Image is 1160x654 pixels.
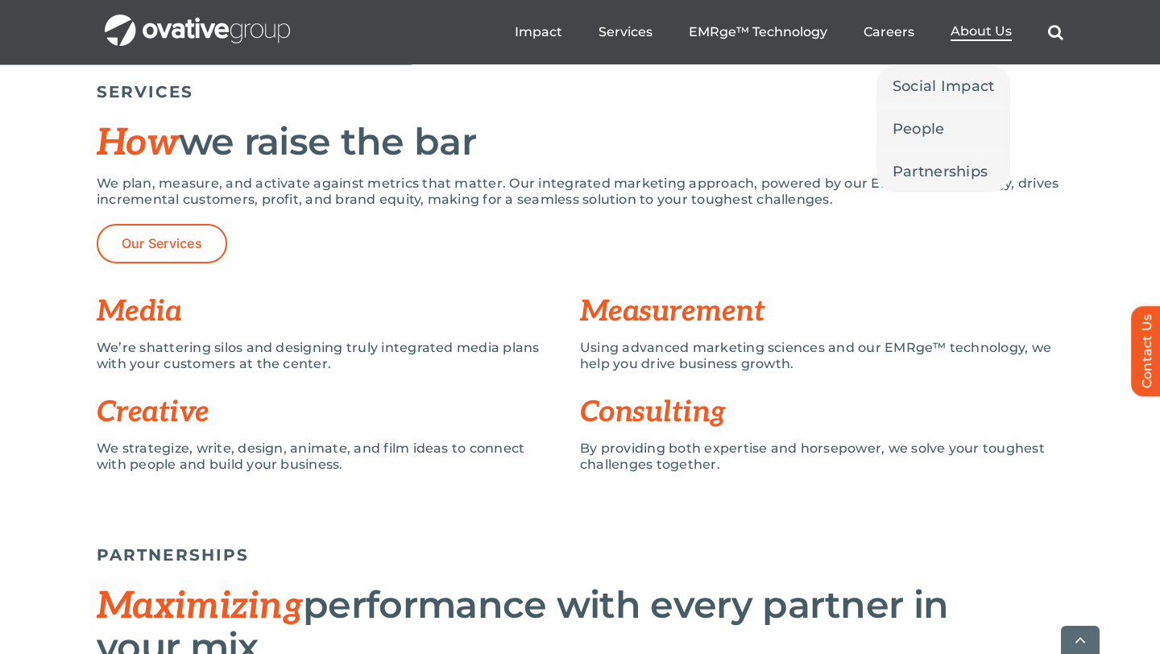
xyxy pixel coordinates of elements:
[876,65,1011,107] a: Social Impact
[97,82,1063,101] h5: SERVICES
[97,122,1063,163] h2: we raise the bar
[105,13,290,28] a: OG_Full_horizontal_WHT
[97,176,1063,208] p: We plan, measure, and activate against metrics that matter. Our integrated marketing approach, po...
[689,24,827,40] a: EMRge™ Technology
[97,340,556,372] p: We’re shattering silos and designing truly integrated media plans with your customers at the center.
[97,296,580,328] h3: Media
[893,75,995,97] span: Social Impact
[97,584,303,629] span: Maximizing
[893,118,945,140] span: People
[515,6,1063,58] nav: Menu
[876,108,1011,150] a: People
[580,441,1063,473] p: By providing both expertise and horsepower, we solve your toughest challenges together.
[580,340,1063,372] p: Using advanced marketing sciences and our EMRge™ technology, we help you drive business growth.
[599,24,652,40] a: Services
[1048,24,1063,40] a: Search
[515,24,562,40] a: Impact
[97,396,580,428] h3: Creative
[864,24,914,40] a: Careers
[951,23,1012,41] a: About Us
[580,296,1063,328] h3: Measurement
[580,396,1063,428] h3: Consulting
[97,224,227,263] a: Our Services
[893,160,988,183] span: Partnerships
[122,236,202,251] span: Our Services
[97,545,1063,565] h5: PARTNERSHIPS
[97,121,179,166] span: How
[876,151,1011,192] a: Partnerships
[951,23,1012,39] span: About Us
[97,441,556,473] p: We strategize, write, design, animate, and film ideas to connect with people and build your busin...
